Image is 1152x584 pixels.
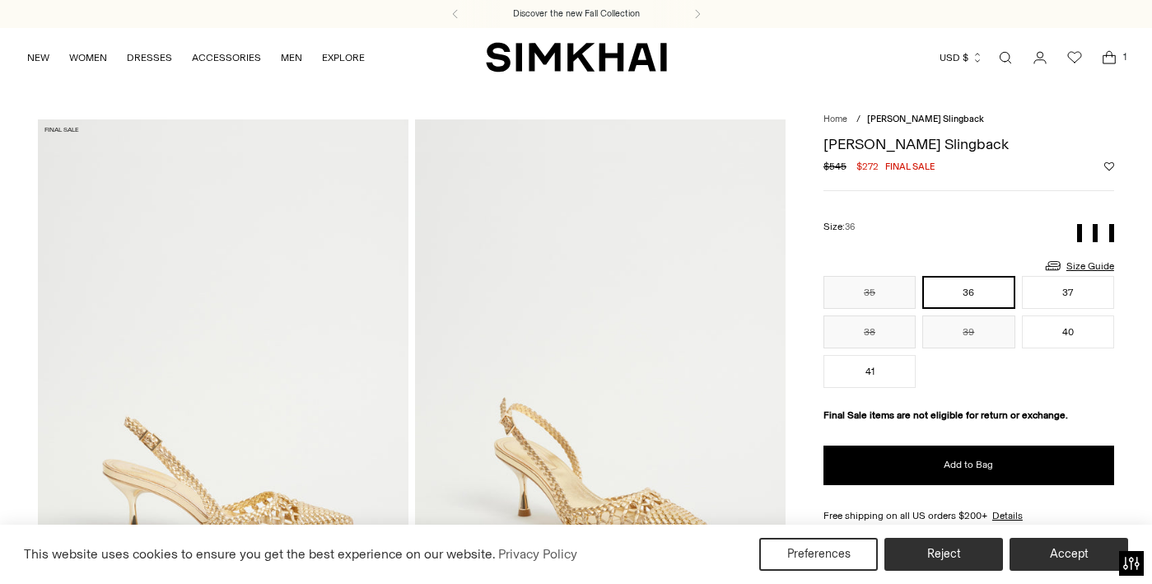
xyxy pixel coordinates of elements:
button: Add to Wishlist [1104,161,1114,171]
button: Reject [884,538,1003,571]
a: Open cart modal [1093,41,1126,74]
button: Preferences [759,538,878,571]
a: Details [992,508,1023,523]
a: NEW [27,40,49,76]
a: Go to the account page [1024,41,1056,74]
button: Add to Bag [823,446,1114,485]
s: $545 [823,159,847,174]
a: Size Guide [1043,255,1114,276]
button: 38 [823,315,916,348]
span: 1 [1117,49,1132,64]
strong: Final Sale items are not eligible for return or exchange. [823,409,1068,421]
span: [PERSON_NAME] Slingback [867,114,984,124]
a: Discover the new Fall Collection [513,7,640,21]
button: 39 [922,315,1014,348]
a: Privacy Policy (opens in a new tab) [496,542,580,567]
span: $272 [856,159,879,174]
button: 36 [922,276,1014,309]
button: Accept [1010,538,1128,571]
a: Wishlist [1058,41,1091,74]
button: 40 [1022,315,1114,348]
a: Home [823,114,847,124]
a: EXPLORE [322,40,365,76]
button: USD $ [940,40,983,76]
a: MEN [281,40,302,76]
button: 35 [823,276,916,309]
span: 36 [845,222,855,232]
a: ACCESSORIES [192,40,261,76]
button: 41 [823,355,916,388]
a: SIMKHAI [486,41,667,73]
label: Size: [823,219,855,235]
nav: breadcrumbs [823,113,1114,127]
span: This website uses cookies to ensure you get the best experience on our website. [24,546,496,562]
h1: [PERSON_NAME] Slingback [823,137,1114,152]
a: Open search modal [989,41,1022,74]
a: WOMEN [69,40,107,76]
div: / [856,113,861,127]
button: 37 [1022,276,1114,309]
span: Add to Bag [944,458,993,472]
div: Free shipping on all US orders $200+ [823,508,1114,523]
a: DRESSES [127,40,172,76]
